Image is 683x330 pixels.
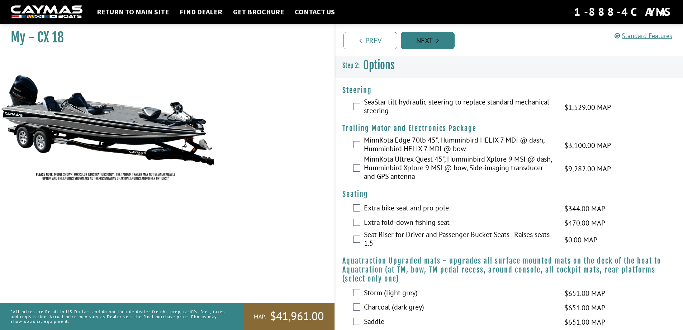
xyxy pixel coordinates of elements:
a: Prev [343,32,397,49]
p: *All prices are Retail in US Dollars and do not include dealer freight, prep, tariffs, fees, taxe... [11,306,227,327]
label: Charcoal (dark grey) [364,303,555,313]
span: $470.00 MAP [564,218,605,228]
a: MAP:$41,961.00 [243,303,335,330]
span: $651.00 MAP [564,317,605,327]
h4: Aquatraction Upgraded mats - upgrades all surface mounted mats on the deck of the boat to Aquatra... [342,256,676,283]
h4: Seating [342,190,676,199]
span: $0.00 MAP [564,234,597,245]
h4: Trolling Motor and Electronics Package [342,124,676,133]
span: $651.00 MAP [564,302,605,313]
div: 1-888-4CAYMAS [574,4,672,20]
label: Seat Riser for Driver and Passenger Bucket Seats - Raises seats 1.5" [364,230,555,249]
span: $651.00 MAP [564,288,605,299]
label: Extra fold-down fishing seat [364,218,555,228]
span: $344.00 MAP [564,203,605,214]
label: Storm (light grey) [364,288,555,299]
label: SeaStar tilt hydraulic steering to replace standard mechanical steering [364,98,555,117]
a: Next [401,32,455,49]
a: Contact Us [291,7,338,17]
a: Return to main site [93,7,172,17]
label: MinnKota Ultrex Quest 45", Humminbird Xplore 9 MSI @ dash, Humminbird Xplore 9 MSI @ bow, Side-im... [364,155,555,182]
a: Find Dealer [176,7,226,17]
label: Extra bike seat and pro pole [364,204,555,214]
label: Saddle [364,317,555,327]
a: Standard Features [615,32,672,40]
a: Get Brochure [229,7,288,17]
span: $9,282.00 MAP [564,163,611,174]
h1: My - CX 18 [11,29,317,46]
h4: Steering [342,86,676,95]
span: $1,529.00 MAP [564,102,611,113]
img: white-logo-c9c8dbefe5ff5ceceb0f0178aa75bf4bb51f6bca0971e226c86eb53dfe498488.png [11,5,82,19]
span: $3,100.00 MAP [564,140,611,151]
label: MinnKota Edge 70lb 45", Humminbird HELIX 7 MDI @ dash, Humminbird HELIX 7 MDI @ bow [364,136,555,155]
span: MAP: [254,313,266,320]
span: $41,961.00 [270,309,324,324]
